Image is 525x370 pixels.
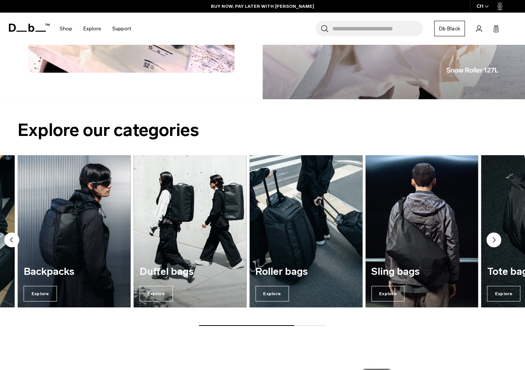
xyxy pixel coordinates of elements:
a: Explore [83,16,101,42]
h3: Sling bags [371,266,472,277]
a: Sling bags Explore [365,155,478,307]
a: Duffel bags Explore [134,155,247,307]
div: 6 / 7 [365,155,478,307]
div: 3 / 7 [18,155,131,307]
a: BUY NOW, PAY LATER WITH [PERSON_NAME] [211,3,314,10]
span: Explore [140,286,173,301]
h2: Explore our categories [18,117,507,143]
a: Backpacks Explore [18,155,131,307]
span: Explore [24,286,57,301]
a: Roller bags Explore [249,155,362,307]
span: Explore [255,286,289,301]
button: Next slide [486,232,501,249]
button: Previous slide [4,232,19,249]
a: Shop [60,16,72,42]
div: 4 / 7 [134,155,247,307]
div: 5 / 7 [249,155,362,307]
h3: Duffel bags [140,266,241,277]
h3: Roller bags [255,266,356,277]
span: Explore [371,286,405,301]
a: Db Black [434,21,465,36]
span: Explore [487,286,521,301]
h3: Backpacks [24,266,125,277]
a: Support [112,16,131,42]
nav: Main Navigation [54,13,137,45]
